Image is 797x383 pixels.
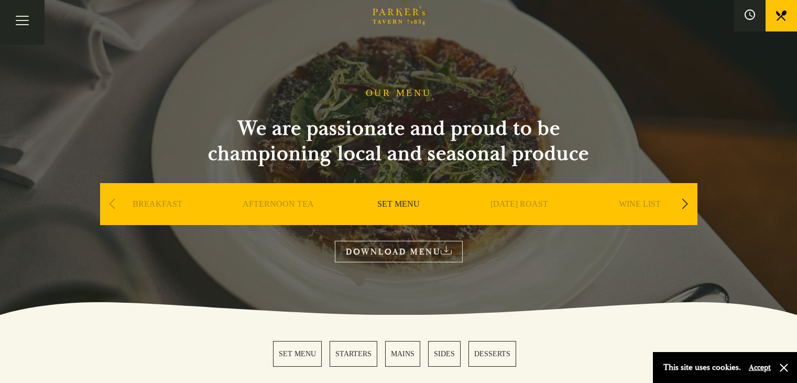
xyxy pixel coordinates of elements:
a: 4 / 5 [428,341,461,367]
a: [DATE] ROAST [490,199,548,241]
button: Accept [749,363,771,373]
a: 1 / 5 [273,341,322,367]
a: 2 / 5 [330,341,377,367]
div: 4 / 9 [462,183,577,257]
div: 5 / 9 [582,183,697,257]
a: 5 / 5 [468,341,516,367]
button: Close and accept [779,363,789,373]
div: Previous slide [105,193,119,216]
h1: OUR MENU [366,88,432,99]
a: AFTERNOON TEA [243,199,314,241]
div: Next slide [678,193,692,216]
div: 3 / 9 [341,183,456,257]
p: This site uses cookies. [663,360,741,375]
a: DOWNLOAD MENU [335,241,463,262]
div: 2 / 9 [221,183,336,257]
a: BREAKFAST [133,199,182,241]
a: SET MENU [377,199,420,241]
a: WINE LIST [619,199,661,241]
a: 3 / 5 [385,341,420,367]
h2: We are passionate and proud to be championing local and seasonal produce [189,116,608,166]
div: 1 / 9 [100,183,215,257]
